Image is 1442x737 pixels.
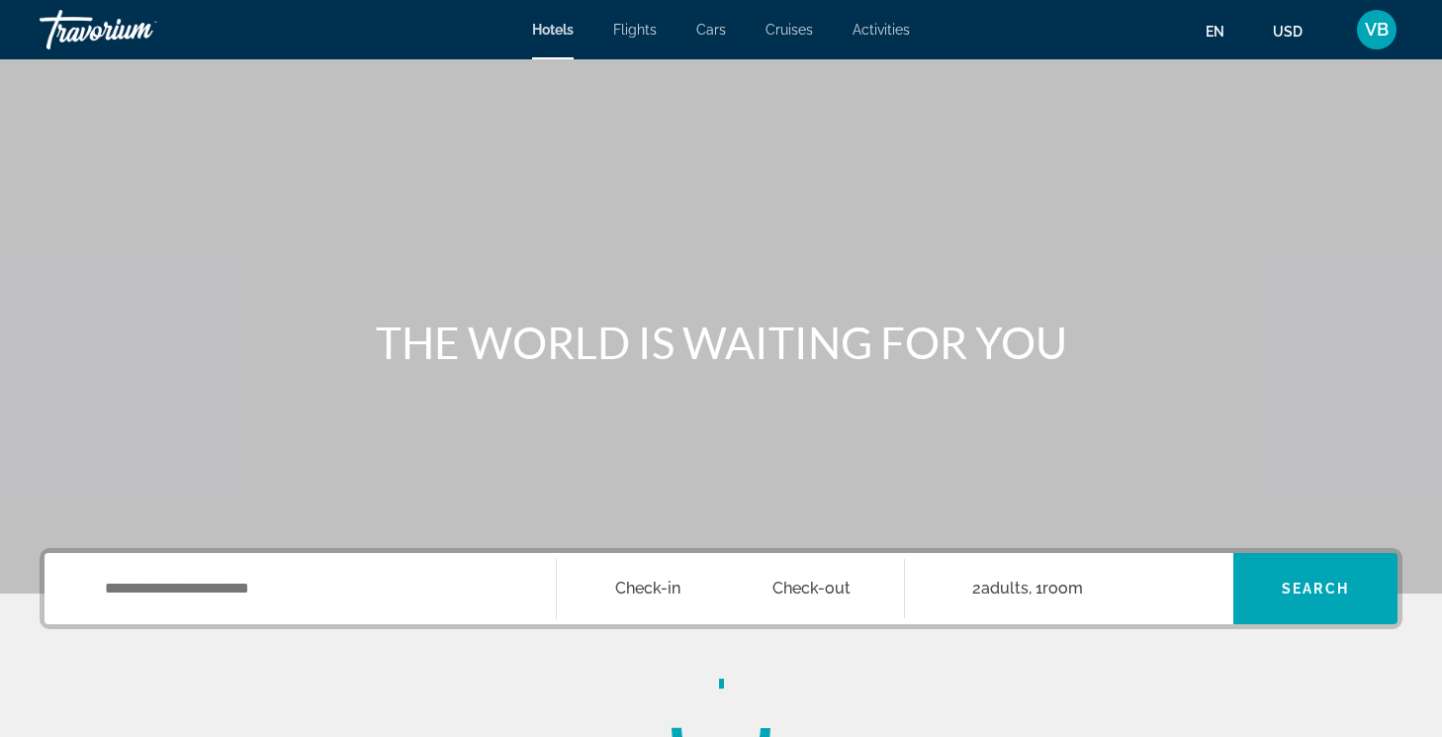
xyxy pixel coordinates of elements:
span: Search [1282,581,1349,597]
span: , 1 [1029,575,1083,602]
span: 2 [972,575,1029,602]
a: Cars [696,22,726,38]
button: Search [1233,553,1397,624]
button: Change language [1206,17,1243,46]
a: Cruises [766,22,813,38]
span: en [1206,24,1224,40]
span: Room [1042,579,1083,598]
button: Travelers: 2 adults, 0 children [905,553,1233,624]
button: Check in and out dates [557,553,905,624]
button: User Menu [1351,9,1402,50]
span: USD [1273,24,1303,40]
span: VB [1365,20,1389,40]
span: Adults [981,579,1029,598]
a: Hotels [532,22,574,38]
a: Flights [613,22,657,38]
h1: THE WORLD IS WAITING FOR YOU [350,317,1092,368]
a: Travorium [40,4,237,55]
div: Search widget [45,553,1397,624]
button: Change currency [1273,17,1321,46]
a: Activities [853,22,910,38]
